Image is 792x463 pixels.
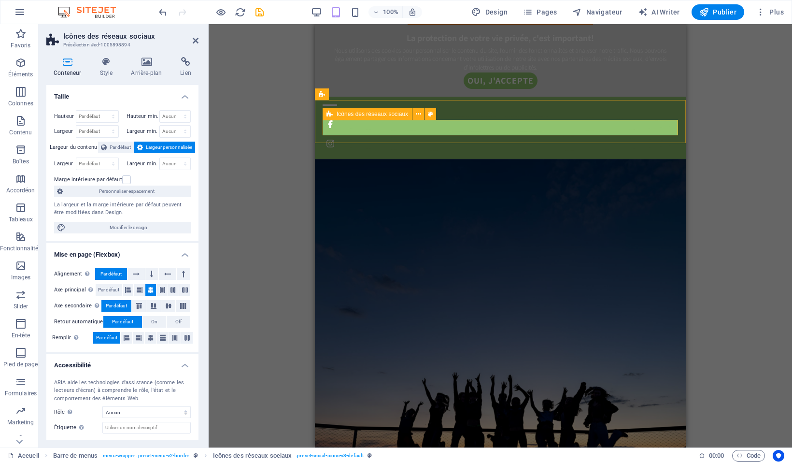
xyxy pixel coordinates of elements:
[8,71,33,78] p: Éléments
[175,316,182,328] span: Off
[11,42,30,49] p: Favoris
[13,158,29,165] p: Boîtes
[368,6,403,18] button: 100%
[732,450,765,462] button: Code
[63,32,198,41] h2: Icônes des réseaux sociaux
[54,161,76,166] label: Largeur
[54,129,76,134] label: Largeur
[12,332,30,339] p: En-tête
[692,4,744,20] button: Publier
[634,4,684,20] button: AI Writer
[54,300,101,312] label: Axe secondaire
[93,332,120,344] button: Par défaut
[151,316,157,328] span: On
[106,300,127,312] span: Par défaut
[54,422,102,434] label: Étiquette
[9,129,32,136] p: Contenu
[96,332,117,344] span: Par défaut
[254,7,265,18] i: Enregistrer (Ctrl+S)
[54,268,95,280] label: Alignement
[8,100,33,107] p: Colonnes
[54,379,191,403] div: ARIA aide les technologies d'assistance (comme les lecteurs d'écran) à comprendre le rôle, l'état...
[54,201,191,217] div: La largeur et la marge intérieure par défaut peuvent être modifiées dans Design.
[638,7,680,17] span: AI Writer
[103,316,142,328] button: Par défaut
[254,6,265,18] button: save
[134,142,195,153] button: Largeur personnalisée
[215,6,226,18] button: Cliquez ici pour quitter le mode Aperçu et poursuivre l'édition.
[235,7,246,18] i: Actualiser la page
[92,57,124,77] h4: Style
[173,57,198,77] h4: Lien
[408,8,417,16] i: Lors du redimensionnement, ajuster automatiquement le niveau de zoom en fonction de l'appareil sé...
[773,450,784,462] button: Usercentrics
[383,6,398,18] h6: 100%
[54,114,76,119] label: Hauteur
[157,6,169,18] button: undo
[98,142,134,153] button: Par défaut
[6,187,35,194] p: Accordéon
[572,7,622,17] span: Navigateur
[5,390,37,397] p: Formulaires
[716,452,717,459] span: :
[337,111,408,117] span: Icônes des réseaux sociaux
[102,422,191,434] input: Utiliser un nom descriptif
[52,332,93,344] label: Remplir
[296,450,364,462] span: . preset-social-icons-v3-default
[752,4,788,20] button: Plus
[46,85,198,102] h4: Taille
[167,316,190,328] button: Off
[53,450,98,462] span: Cliquez pour sélectionner. Double-cliquez pour modifier.
[157,7,169,18] i: Annuler : Modifier l'orientation (Ctrl+Z)
[66,186,188,197] span: Personnaliser espacement
[63,41,179,49] h3: Présélection #ed-1005898894
[194,453,198,458] i: Cet élément est une présélection personnalisable.
[50,142,98,153] label: Largeur du contenu
[54,316,103,328] label: Retour automatique
[142,316,166,328] button: On
[736,450,761,462] span: Code
[54,284,96,296] label: Axe principal
[756,7,784,17] span: Plus
[3,361,38,368] p: Pied de page
[96,284,122,296] button: Par défaut
[699,450,724,462] h6: Durée de la session
[699,7,736,17] span: Publier
[14,303,28,310] p: Slider
[124,57,173,77] h4: Arrière-plan
[54,222,191,233] button: Modifier le design
[95,268,127,280] button: Par défaut
[56,6,128,18] img: Editor Logo
[54,174,122,186] label: Marge intérieure par défaut
[46,57,92,77] h4: Conteneur
[112,316,133,328] span: Par défaut
[7,419,34,426] p: Marketing
[127,114,159,119] label: Hauteur min.
[101,450,189,462] span: . menu-wrapper .preset-menu-v2-border
[11,274,31,281] p: Images
[523,7,557,17] span: Pages
[69,222,188,233] span: Modifier le design
[127,161,159,166] label: Largeur min.
[519,4,561,20] button: Pages
[101,300,131,312] button: Par défaut
[46,243,198,260] h4: Mise en page (Flexbox)
[54,186,191,197] button: Personnaliser espacement
[127,129,159,134] label: Largeur min.
[98,284,119,296] span: Par défaut
[213,450,292,462] span: Cliquez pour sélectionner. Double-cliquez pour modifier.
[467,4,511,20] button: Design
[8,450,39,462] a: Cliquez pour annuler la sélection. Double-cliquez pour ouvrir Pages.
[100,268,122,280] span: Par défaut
[368,453,372,458] i: Cet élément est une présélection personnalisable.
[54,406,75,418] span: Rôle
[9,216,33,223] p: Tableaux
[709,450,724,462] span: 00 00
[53,450,372,462] nav: breadcrumb
[471,7,508,17] span: Design
[568,4,626,20] button: Navigateur
[146,142,192,153] span: Largeur personnalisée
[110,142,131,153] span: Par défaut
[234,6,246,18] button: reload
[46,354,198,371] h4: Accessibilité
